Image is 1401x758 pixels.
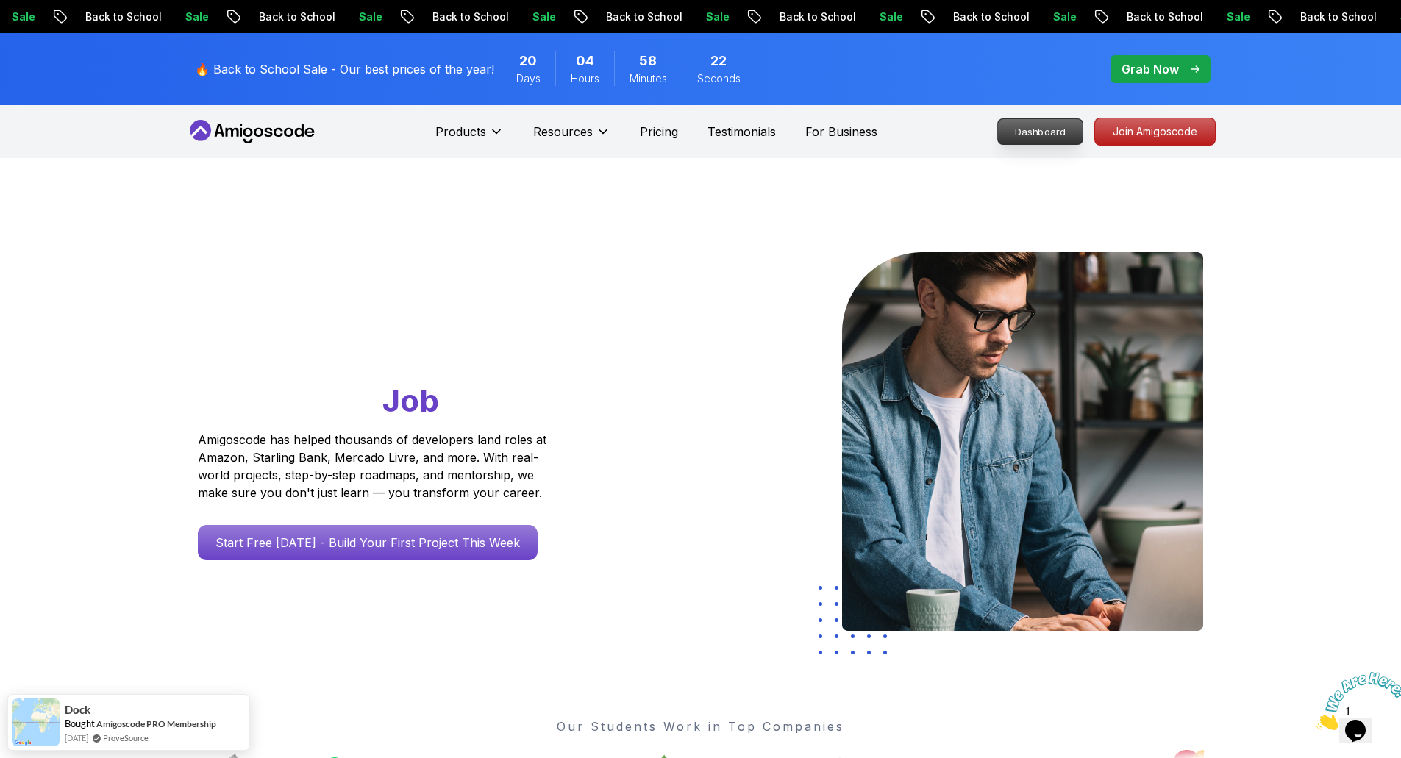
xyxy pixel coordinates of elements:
iframe: chat widget [1310,666,1401,736]
span: Bought [65,718,95,729]
p: Sale [868,10,915,24]
img: provesource social proof notification image [12,698,60,746]
p: Sale [1215,10,1262,24]
p: Sale [174,10,221,24]
p: Sale [694,10,741,24]
p: Back to School [421,10,521,24]
p: Sale [1041,10,1088,24]
button: Products [435,123,504,152]
span: Seconds [697,71,741,86]
span: 22 Seconds [710,51,727,71]
p: Grab Now [1122,60,1179,78]
span: 4 Hours [576,51,594,71]
p: Back to School [74,10,174,24]
span: 1 [6,6,12,18]
p: Dashboard [998,119,1083,144]
p: Back to School [247,10,347,24]
p: Back to School [768,10,868,24]
span: 58 Minutes [639,51,657,71]
p: Back to School [941,10,1041,24]
span: Days [516,71,541,86]
p: Sale [521,10,568,24]
img: Chat attention grabber [6,6,97,64]
a: ProveSource [103,732,149,744]
p: 🔥 Back to School Sale - Our best prices of the year! [195,60,494,78]
p: Amigoscode has helped thousands of developers land roles at Amazon, Starling Bank, Mercado Livre,... [198,431,551,501]
a: Amigoscode PRO Membership [96,718,216,729]
span: 20 Days [519,51,537,71]
span: Hours [571,71,599,86]
img: hero [842,252,1203,631]
a: For Business [805,123,877,140]
span: Dock [65,704,90,716]
button: Resources [533,123,610,152]
a: Start Free [DATE] - Build Your First Project This Week [198,525,538,560]
p: Back to School [594,10,694,24]
p: Join Amigoscode [1095,118,1215,145]
span: [DATE] [65,732,88,744]
p: Products [435,123,486,140]
a: Join Amigoscode [1094,118,1216,146]
p: Resources [533,123,593,140]
p: Sale [347,10,394,24]
a: Testimonials [707,123,776,140]
span: Minutes [630,71,667,86]
h1: Go From Learning to Hired: Master Java, Spring Boot & Cloud Skills That Get You the [198,252,603,422]
span: Job [382,382,439,419]
p: Back to School [1115,10,1215,24]
a: Pricing [640,123,678,140]
p: Back to School [1288,10,1388,24]
a: Dashboard [997,118,1083,145]
p: Our Students Work in Top Companies [198,718,1204,735]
